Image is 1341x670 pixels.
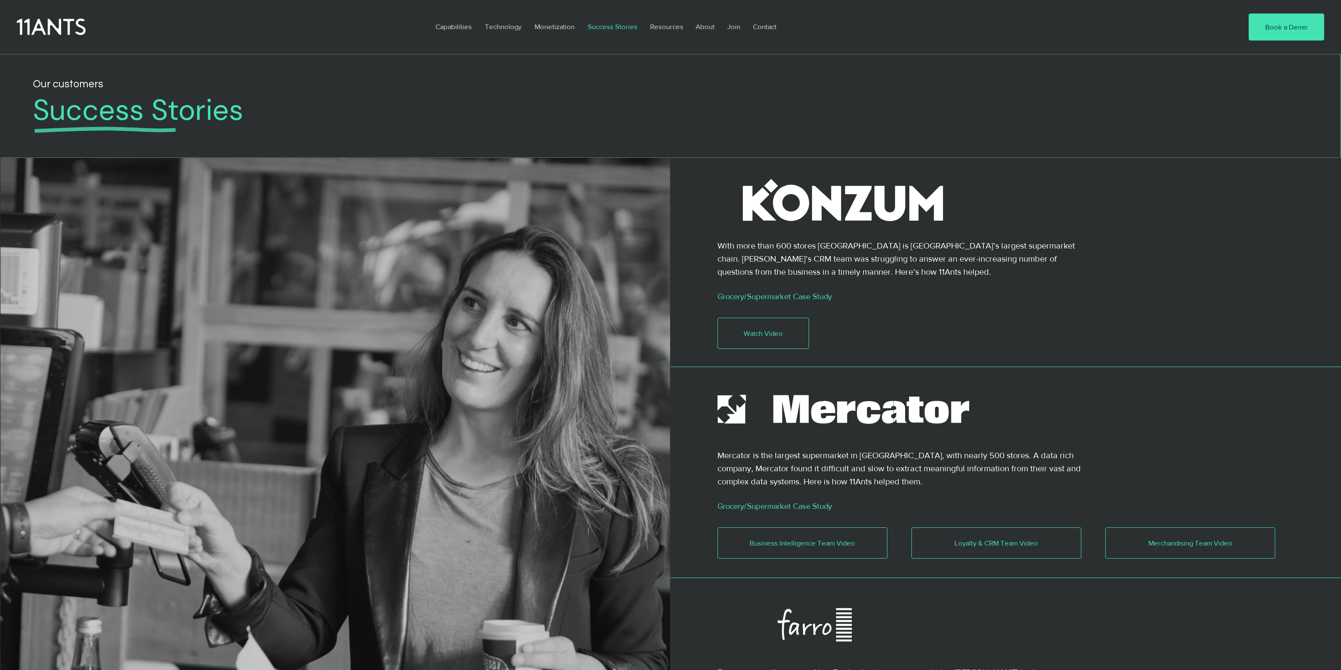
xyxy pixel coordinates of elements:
[718,318,809,349] a: Watch Video
[1249,14,1324,41] a: Book a Demo
[718,449,1094,488] p: Mercator is the largest supermarket in [GEOGRAPHIC_DATA], with nearly 500 stores. A data rich com...
[644,17,689,36] a: Resources
[954,538,1038,548] span: Loyalty & CRM Team Video
[33,76,924,92] h2: Our customers
[1105,527,1275,559] a: Merchandising Team Video
[530,17,579,36] p: Monetization
[718,499,1221,514] p: Grocery/Supermarket Case Study
[1265,22,1308,32] span: Book a Demo
[691,17,719,36] p: About
[750,538,855,548] span: Business Intelligence Team Video
[429,17,478,36] a: Capabilities
[1148,538,1232,548] span: Merchandising Team Video
[718,292,832,301] a: Grocery/Supermarket Case Study
[646,17,688,36] p: Resources
[431,17,476,36] p: Capabilities
[721,17,747,36] a: Join
[33,93,1203,128] h1: Success Stories
[689,17,721,36] a: About
[528,17,581,36] a: Monetization
[581,17,644,36] a: Success Stories
[429,17,1223,36] nav: Site
[744,328,783,338] span: Watch Video
[911,527,1081,559] a: Loyalty & CRM Team Video
[478,17,528,36] a: Technology
[747,17,784,36] a: Contact
[718,239,1083,278] p: With more than 600 stores [GEOGRAPHIC_DATA] is [GEOGRAPHIC_DATA]’s largest supermarket chain. [PE...
[718,527,887,559] a: Business Intelligence Team Video
[749,17,781,36] p: Contact
[481,17,526,36] p: Technology
[723,17,744,36] p: Join
[583,17,642,36] p: Success Stories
